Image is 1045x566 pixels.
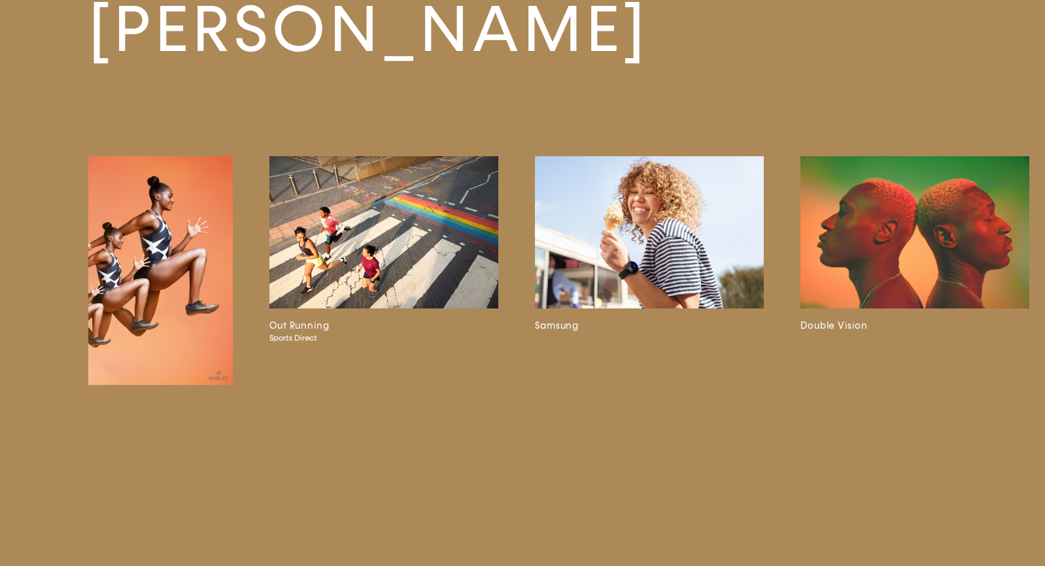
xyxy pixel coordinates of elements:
h3: [PERSON_NAME] [4,395,233,410]
a: Out RunningSports Direct [269,156,498,524]
span: Hublot [4,410,211,420]
a: [PERSON_NAME]Hublot [4,156,233,524]
h3: Out Running [269,319,498,333]
a: Samsung [535,156,764,524]
a: Double Vision [800,156,1029,524]
span: Sports Direct [269,333,476,343]
h3: Double Vision [800,319,1029,333]
h3: Samsung [535,319,764,333]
